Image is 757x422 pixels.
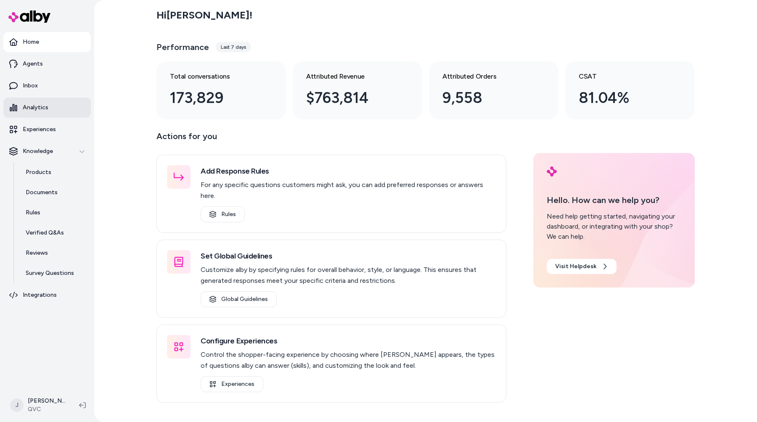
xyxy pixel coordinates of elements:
[201,206,245,222] a: Rules
[565,61,695,119] a: CSAT 81.04%
[201,376,263,392] a: Experiences
[201,291,277,307] a: Global Guidelines
[156,129,506,150] p: Actions for you
[442,71,532,82] h3: Attributed Orders
[3,76,91,96] a: Inbox
[28,397,66,405] p: [PERSON_NAME]
[3,141,91,161] button: Knowledge
[26,188,58,197] p: Documents
[579,87,668,109] div: 81.04%
[201,165,496,177] h3: Add Response Rules
[17,203,91,223] a: Rules
[429,61,558,119] a: Attributed Orders 9,558
[17,243,91,263] a: Reviews
[23,82,38,90] p: Inbox
[17,263,91,283] a: Survey Questions
[170,87,259,109] div: 173,829
[23,103,48,112] p: Analytics
[170,71,259,82] h3: Total conversations
[8,11,50,23] img: alby Logo
[23,291,57,299] p: Integrations
[26,249,48,257] p: Reviews
[201,264,496,286] p: Customize alby by specifying rules for overall behavior, style, or language. This ensures that ge...
[17,182,91,203] a: Documents
[26,168,51,177] p: Products
[306,71,395,82] h3: Attributed Revenue
[201,335,496,347] h3: Configure Experiences
[23,60,43,68] p: Agents
[26,229,64,237] p: Verified Q&As
[201,349,496,371] p: Control the shopper-facing experience by choosing where [PERSON_NAME] appears, the types of quest...
[156,9,252,21] h2: Hi [PERSON_NAME] !
[579,71,668,82] h3: CSAT
[547,194,681,206] p: Hello. How can we help you?
[17,223,91,243] a: Verified Q&As
[26,208,40,217] p: Rules
[28,405,66,414] span: QVC
[306,87,395,109] div: $763,814
[201,179,496,201] p: For any specific questions customers might ask, you can add preferred responses or answers here.
[3,54,91,74] a: Agents
[216,42,251,52] div: Last 7 days
[3,98,91,118] a: Analytics
[23,125,56,134] p: Experiences
[156,61,286,119] a: Total conversations 173,829
[5,392,72,419] button: J[PERSON_NAME]QVC
[156,41,209,53] h3: Performance
[23,38,39,46] p: Home
[547,211,681,242] div: Need help getting started, navigating your dashboard, or integrating with your shop? We can help.
[26,269,74,277] p: Survey Questions
[442,87,532,109] div: 9,558
[17,162,91,182] a: Products
[293,61,422,119] a: Attributed Revenue $763,814
[3,32,91,52] a: Home
[201,250,496,262] h3: Set Global Guidelines
[3,119,91,140] a: Experiences
[547,259,617,274] a: Visit Helpdesk
[10,398,24,412] span: J
[547,166,557,177] img: alby Logo
[3,285,91,305] a: Integrations
[23,147,53,156] p: Knowledge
